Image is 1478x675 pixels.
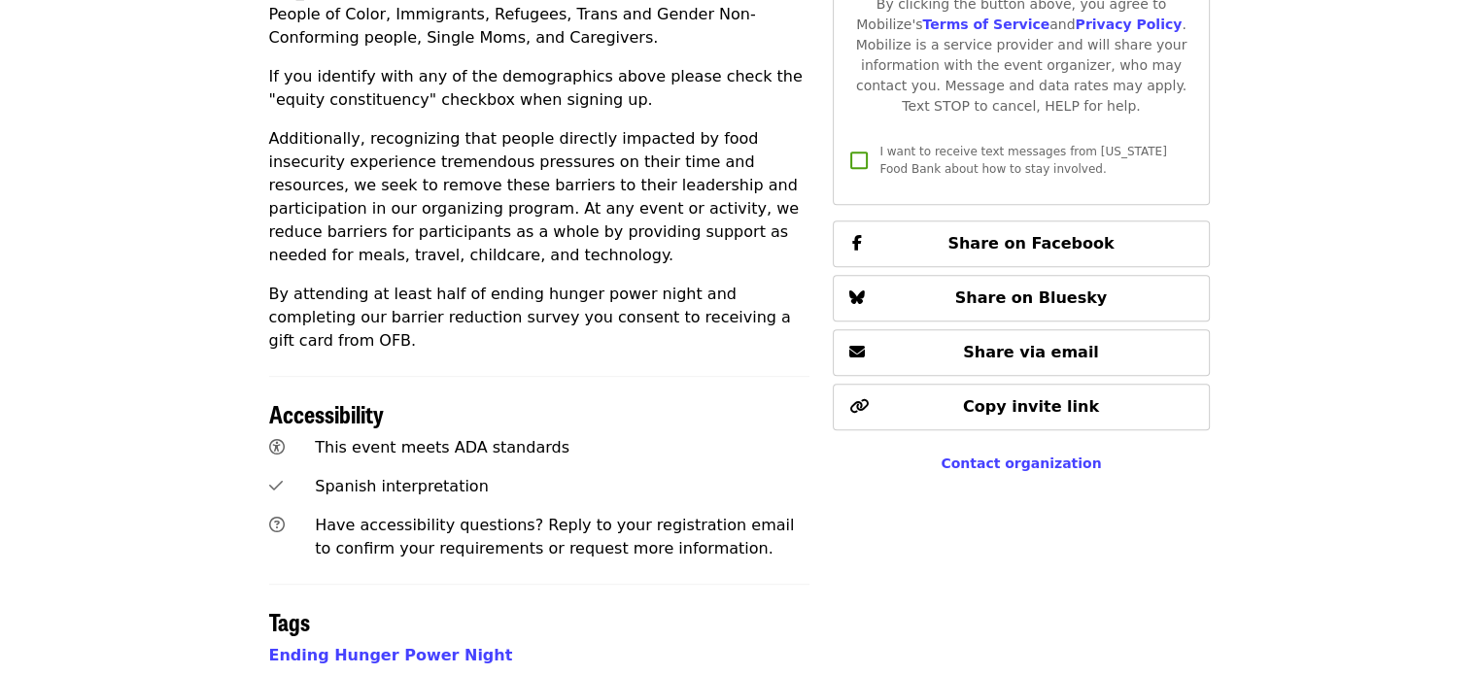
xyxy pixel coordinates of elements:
[269,516,285,534] i: question-circle icon
[315,438,569,456] span: This event meets ADA standards
[269,477,283,495] i: check icon
[269,283,810,353] p: By attending at least half of ending hunger power night and completing our barrier reduction surv...
[922,17,1049,32] a: Terms of Service
[269,604,310,638] span: Tags
[269,438,285,456] i: universal-access icon
[963,343,1099,361] span: Share via email
[963,397,1099,416] span: Copy invite link
[879,145,1166,176] span: I want to receive text messages from [US_STATE] Food Bank about how to stay involved.
[269,646,513,664] a: Ending Hunger Power Night
[955,288,1108,307] span: Share on Bluesky
[833,275,1209,321] button: Share on Bluesky
[833,329,1209,376] button: Share via email
[1075,17,1182,32] a: Privacy Policy
[315,516,794,557] span: Have accessibility questions? Reply to your registration email to confirm your requirements or re...
[269,396,384,430] span: Accessibility
[833,384,1209,430] button: Copy invite link
[833,220,1209,267] button: Share on Facebook
[941,456,1101,471] a: Contact organization
[315,475,809,498] div: Spanish interpretation
[269,65,810,112] p: If you identify with any of the demographics above please check the "equity constituency" checkbo...
[269,127,810,267] p: Additionally, recognizing that people directly impacted by food insecurity experience tremendous ...
[947,234,1114,253] span: Share on Facebook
